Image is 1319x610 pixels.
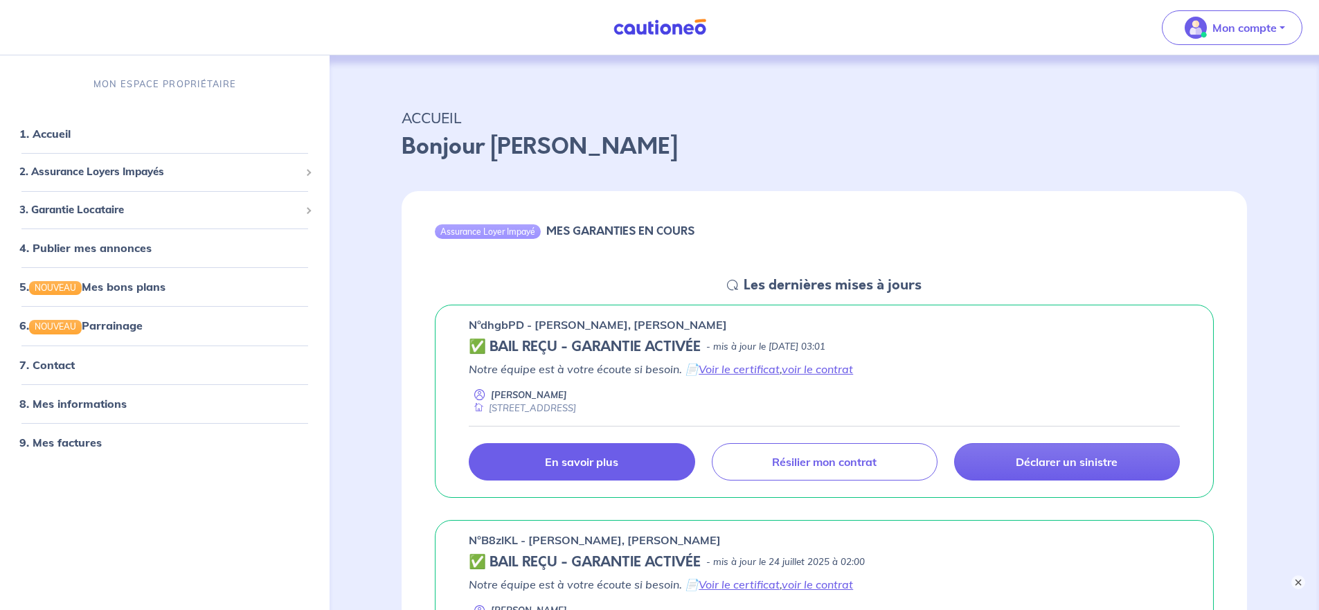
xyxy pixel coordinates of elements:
[6,351,324,379] div: 7. Contact
[6,197,324,224] div: 3. Garantie Locataire
[93,78,236,91] p: MON ESPACE PROPRIÉTAIRE
[706,340,825,354] p: - mis à jour le [DATE] 03:01
[954,443,1180,481] a: Déclarer un sinistre
[469,339,1180,355] div: state: CONTRACT-VALIDATED, Context: NEW,MAYBE-CERTIFICATE,RELATIONSHIP,LESSOR-DOCUMENTS
[744,277,922,294] h5: Les dernières mises à jours
[19,127,71,141] a: 1. Accueil
[6,273,324,300] div: 5.NOUVEAUMes bons plans
[491,388,567,402] p: [PERSON_NAME]
[19,436,102,449] a: 9. Mes factures
[6,312,324,339] div: 6.NOUVEAUParrainage
[19,319,143,332] a: 6.NOUVEAUParrainage
[772,455,877,469] p: Résilier mon contrat
[6,234,324,262] div: 4. Publier mes annonces
[1212,19,1277,36] p: Mon compte
[469,339,701,355] h5: ✅ BAIL REÇU - GARANTIE ACTIVÉE
[469,402,576,415] div: [STREET_ADDRESS]
[19,280,165,294] a: 5.NOUVEAUMes bons plans
[402,130,1247,163] p: Bonjour [PERSON_NAME]
[1016,455,1118,469] p: Déclarer un sinistre
[469,443,694,481] a: En savoir plus
[19,397,127,411] a: 8. Mes informations
[608,19,712,36] img: Cautioneo
[545,455,618,469] p: En savoir plus
[1162,10,1302,45] button: illu_account_valid_menu.svgMon compte
[782,362,853,376] a: voir le contrat
[19,202,300,218] span: 3. Garantie Locataire
[546,224,694,237] h6: MES GARANTIES EN COURS
[6,159,324,186] div: 2. Assurance Loyers Impayés
[1185,17,1207,39] img: illu_account_valid_menu.svg
[6,120,324,147] div: 1. Accueil
[469,316,727,333] p: n°dhgbPD - [PERSON_NAME], [PERSON_NAME]
[19,241,152,255] a: 4. Publier mes annonces
[6,429,324,456] div: 9. Mes factures
[1291,575,1305,589] button: ×
[19,164,300,180] span: 2. Assurance Loyers Impayés
[402,105,1247,130] p: ACCUEIL
[712,443,937,481] a: Résilier mon contrat
[6,390,324,418] div: 8. Mes informations
[699,362,780,376] a: Voir le certificat
[469,361,1180,377] p: Notre équipe est à votre écoute si besoin. 📄 ,
[469,532,721,548] p: n°B8zlKL - [PERSON_NAME], [PERSON_NAME]
[435,224,541,238] div: Assurance Loyer Impayé
[19,358,75,372] a: 7. Contact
